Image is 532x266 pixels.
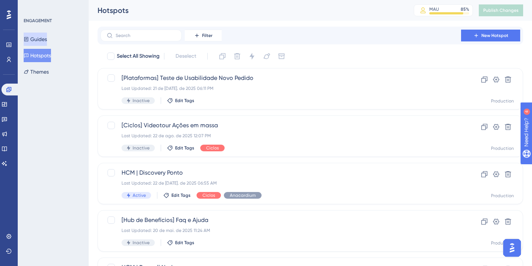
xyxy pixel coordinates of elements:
[175,240,194,246] span: Edit Tags
[133,145,150,151] span: Inactive
[491,193,514,199] div: Production
[491,98,514,104] div: Production
[171,192,191,198] span: Edit Tags
[98,5,395,16] div: Hotspots
[491,240,514,246] div: Production
[202,33,212,38] span: Filter
[51,4,54,10] div: 4
[175,98,194,104] span: Edit Tags
[175,145,194,151] span: Edit Tags
[122,216,440,225] span: [Hub de Benefícios] Faq e Ajuda
[206,145,219,151] span: Ciclos
[24,18,52,24] div: ENGAGEMENT
[167,240,194,246] button: Edit Tags
[117,52,160,61] span: Select All Showing
[122,74,440,83] span: [Plataformas] Teste de Usabilidade Novo Pedido
[461,6,469,12] div: 85 %
[483,7,519,13] span: Publish Changes
[185,30,222,41] button: Filter
[169,50,203,63] button: Deselect
[461,30,520,41] button: New Hotspot
[429,6,439,12] div: MAU
[122,121,440,130] span: [Ciclos] Videotour Ações em massa
[122,168,440,177] span: HCM | Discovery Ponto
[230,192,256,198] span: Anacardium
[501,237,523,259] iframe: UserGuiding AI Assistant Launcher
[24,49,51,62] button: Hotspots
[167,98,194,104] button: Edit Tags
[24,65,49,78] button: Themes
[122,228,440,233] div: Last Updated: 20 de mai. de 2025 11:24 AM
[122,133,440,139] div: Last Updated: 22 de ago. de 2025 12:07 PM
[133,98,150,104] span: Inactive
[481,33,508,38] span: New Hotspot
[17,2,46,11] span: Need Help?
[167,145,194,151] button: Edit Tags
[175,52,196,61] span: Deselect
[202,192,215,198] span: Ciclos
[122,180,440,186] div: Last Updated: 22 de [DATE]. de 2025 06:55 AM
[133,192,146,198] span: Active
[133,240,150,246] span: Inactive
[24,33,47,46] button: Guides
[122,85,440,91] div: Last Updated: 21 de [DATE]. de 2025 06:11 PM
[163,192,191,198] button: Edit Tags
[491,145,514,151] div: Production
[479,4,523,16] button: Publish Changes
[116,33,175,38] input: Search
